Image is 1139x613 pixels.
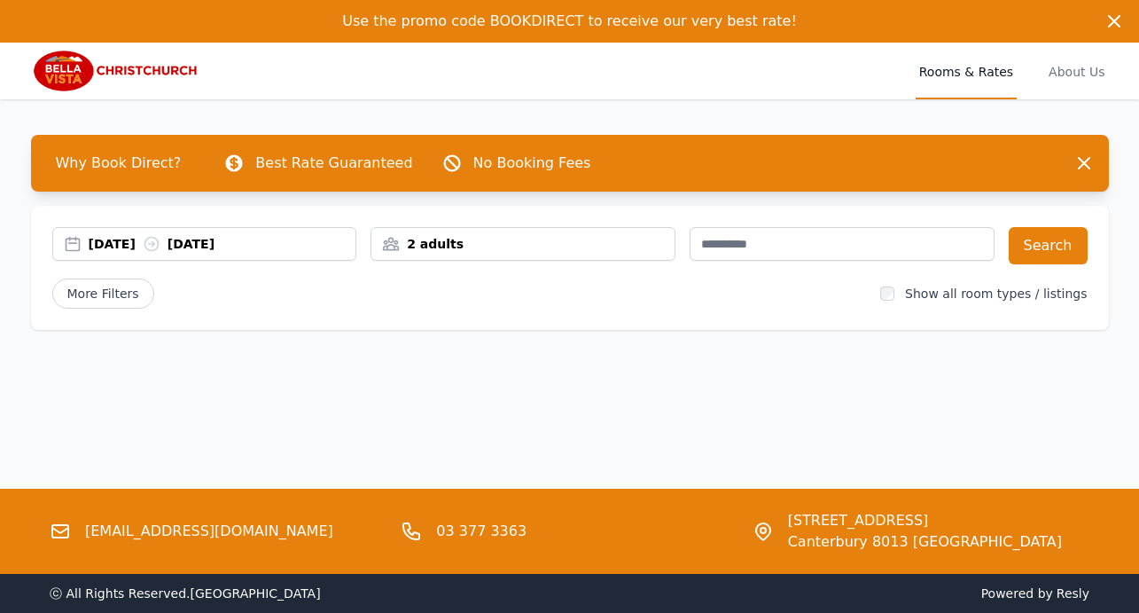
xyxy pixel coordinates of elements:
img: Bella Vista Christchurch [31,50,202,92]
span: Powered by [577,585,1090,602]
span: [STREET_ADDRESS] [788,510,1062,531]
a: Rooms & Rates [916,43,1017,99]
span: ⓒ All Rights Reserved. [GEOGRAPHIC_DATA] [50,586,321,601]
a: [EMAIL_ADDRESS][DOMAIN_NAME] [85,521,333,542]
a: About Us [1045,43,1108,99]
p: Best Rate Guaranteed [255,153,412,174]
a: 03 377 3363 [436,521,527,542]
label: Show all room types / listings [905,287,1087,301]
button: Search [1009,227,1088,264]
span: Canterbury 8013 [GEOGRAPHIC_DATA] [788,531,1062,553]
div: [DATE] [DATE] [89,235,356,253]
span: Use the promo code BOOKDIRECT to receive our very best rate! [342,12,797,29]
div: 2 adults [371,235,675,253]
span: More Filters [52,279,154,309]
a: Resly [1057,586,1089,601]
p: No Booking Fees [473,153,591,174]
span: Why Book Direct? [42,145,196,181]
